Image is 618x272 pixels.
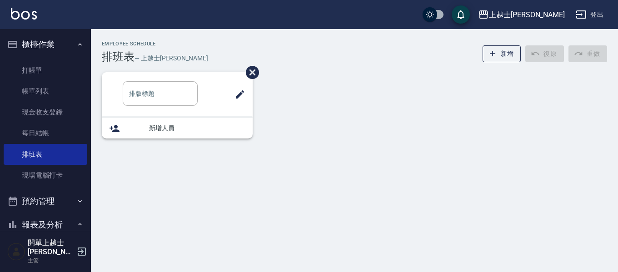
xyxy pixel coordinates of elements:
button: 登出 [572,6,607,23]
span: 修改班表的標題 [229,84,245,105]
button: save [452,5,470,24]
img: Logo [11,8,37,20]
button: 櫃檯作業 [4,33,87,56]
button: 報表及分析 [4,213,87,237]
p: 主管 [28,257,74,265]
span: 刪除班表 [239,59,260,86]
button: 上越士[PERSON_NAME] [474,5,568,24]
h6: — 上越士[PERSON_NAME] [135,54,208,63]
a: 打帳單 [4,60,87,81]
input: 排版標題 [123,81,198,106]
span: 新增人員 [149,124,245,133]
button: 新增 [483,45,521,62]
a: 現場電腦打卡 [4,165,87,186]
button: 預約管理 [4,189,87,213]
a: 每日結帳 [4,123,87,143]
div: 新增人員 [102,118,253,138]
a: 現金收支登錄 [4,102,87,123]
h3: 排班表 [102,50,135,63]
h2: Employee Schedule [102,41,208,47]
a: 排班表 [4,144,87,165]
h5: 開單上越士[PERSON_NAME] [28,238,74,257]
a: 帳單列表 [4,81,87,102]
img: Person [7,242,25,261]
div: 上越士[PERSON_NAME] [489,9,565,20]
